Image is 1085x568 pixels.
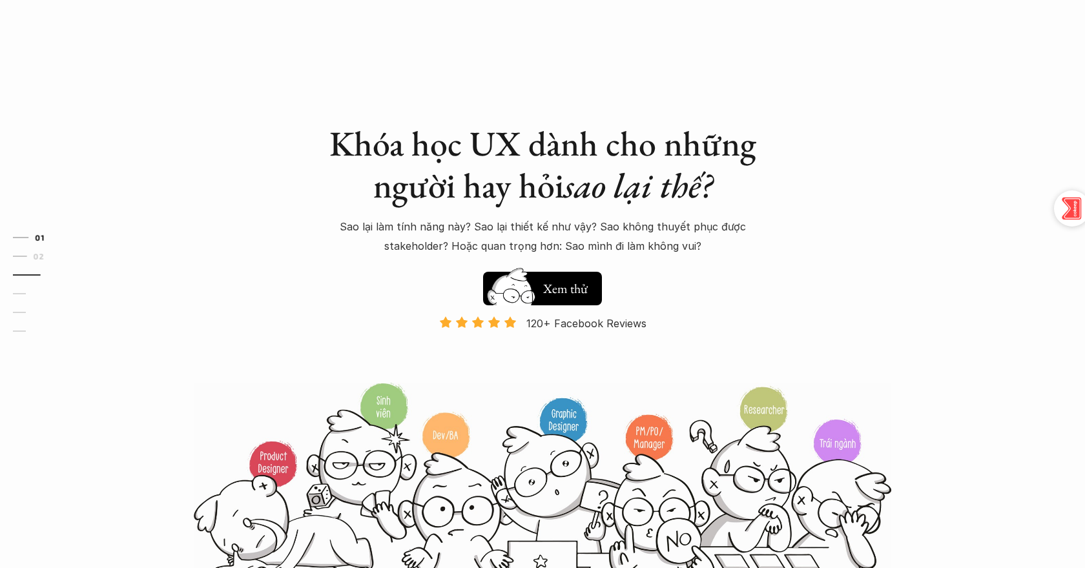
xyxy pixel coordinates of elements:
strong: 02 [34,251,44,260]
a: 01 [13,230,74,245]
p: Sao lại làm tính năng này? Sao lại thiết kế như vậy? Sao không thuyết phục được stakeholder? Hoặc... [316,217,769,256]
h1: Khóa học UX dành cho những người hay hỏi [316,123,769,207]
p: 120+ Facebook Reviews [526,314,646,333]
strong: 01 [35,232,44,241]
a: 120+ Facebook Reviews [428,316,657,381]
a: Xem thử [483,265,602,305]
a: 02 [13,249,74,264]
h5: Xem thử [541,279,589,298]
em: sao lại thế? [564,163,712,208]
